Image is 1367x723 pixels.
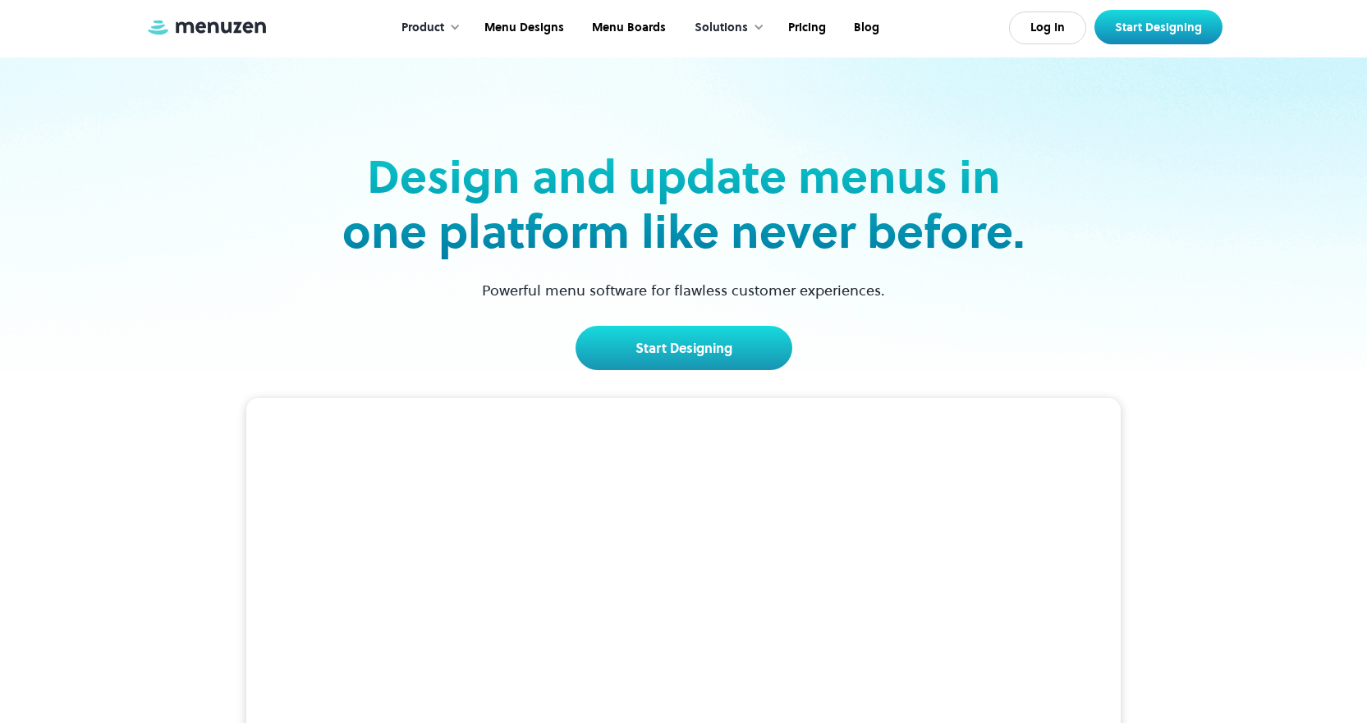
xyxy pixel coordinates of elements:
[337,149,1030,259] h2: Design and update menus in one platform like never before.
[385,2,469,53] div: Product
[461,279,906,301] p: Powerful menu software for flawless customer experiences.
[576,326,792,370] a: Start Designing
[401,19,444,37] div: Product
[1094,10,1223,44] a: Start Designing
[678,2,773,53] div: Solutions
[695,19,748,37] div: Solutions
[469,2,576,53] a: Menu Designs
[576,2,678,53] a: Menu Boards
[838,2,892,53] a: Blog
[1009,11,1086,44] a: Log In
[773,2,838,53] a: Pricing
